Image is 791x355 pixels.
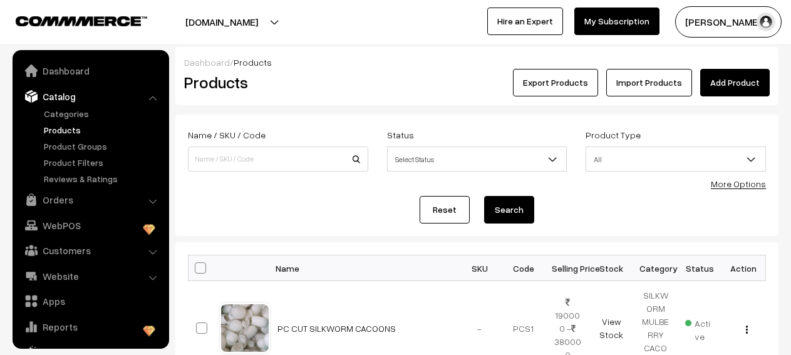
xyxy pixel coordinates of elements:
th: Name [270,255,458,281]
a: Import Products [606,69,692,96]
a: Reset [420,196,470,224]
span: All [586,147,766,172]
label: Status [387,128,414,141]
a: PC CUT SILKWORM CACOONS [277,323,396,334]
img: Menu [746,326,748,334]
a: Dashboard [16,59,165,82]
h2: Products [184,73,367,92]
a: Dashboard [184,57,230,68]
label: Product Type [586,128,641,141]
a: Reports [16,316,165,338]
th: Action [721,255,765,281]
span: Select Status [387,147,567,172]
a: View Stock [599,316,623,340]
a: Hire an Expert [487,8,563,35]
input: Name / SKU / Code [188,147,368,172]
th: Status [678,255,721,281]
button: Search [484,196,534,224]
span: Active [685,314,714,343]
a: Add Product [700,69,770,96]
a: Website [16,265,165,287]
label: Name / SKU / Code [188,128,266,141]
span: All [586,148,765,170]
a: My Subscription [574,8,659,35]
th: SKU [458,255,502,281]
a: WebPOS [16,214,165,237]
button: [PERSON_NAME]… [675,6,782,38]
div: / [184,56,770,69]
button: [DOMAIN_NAME] [142,6,302,38]
th: Selling Price [545,255,589,281]
a: Catalog [16,85,165,108]
span: Products [234,57,272,68]
a: Customers [16,239,165,262]
th: Code [502,255,545,281]
a: COMMMERCE [16,13,125,28]
button: Export Products [513,69,598,96]
a: Apps [16,290,165,312]
a: Product Filters [41,156,165,169]
a: More Options [711,178,766,189]
a: Orders [16,188,165,211]
a: Product Groups [41,140,165,153]
a: Reviews & Ratings [41,172,165,185]
th: Stock [589,255,633,281]
span: Select Status [388,148,567,170]
img: user [757,13,775,31]
a: Products [41,123,165,136]
th: Category [634,255,678,281]
img: COMMMERCE [16,16,147,26]
a: Categories [41,107,165,120]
